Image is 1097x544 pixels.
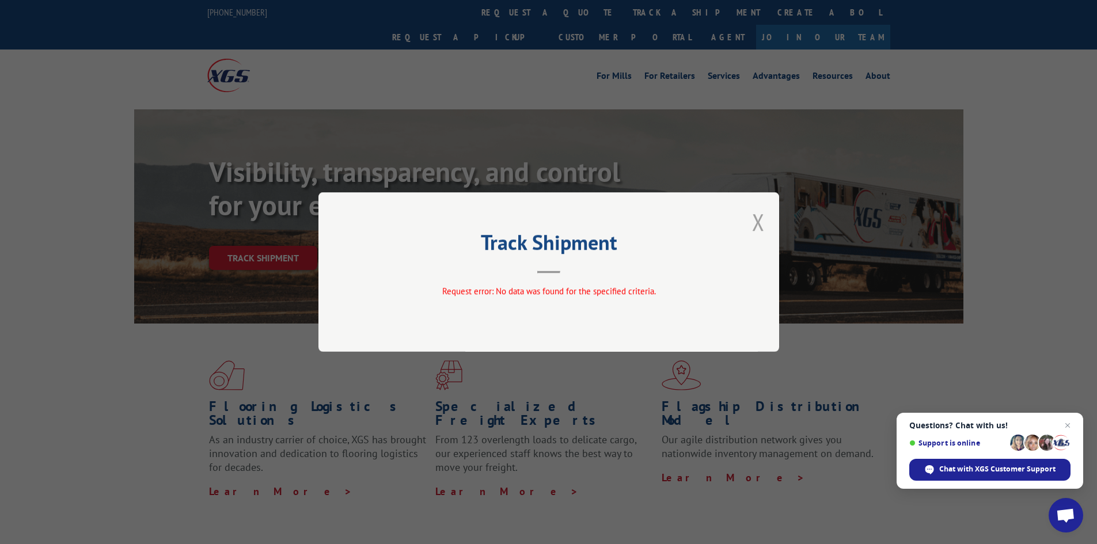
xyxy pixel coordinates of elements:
[909,439,1006,447] span: Support is online
[939,464,1056,474] span: Chat with XGS Customer Support
[442,286,655,296] span: Request error: No data was found for the specified criteria.
[376,234,722,256] h2: Track Shipment
[1049,498,1083,532] div: Open chat
[909,459,1071,481] div: Chat with XGS Customer Support
[1061,419,1075,432] span: Close chat
[909,421,1071,430] span: Questions? Chat with us!
[752,207,765,237] button: Close modal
